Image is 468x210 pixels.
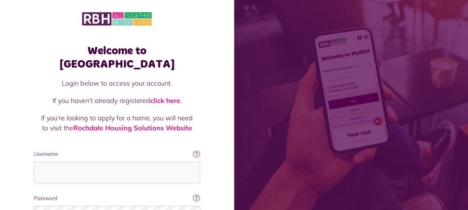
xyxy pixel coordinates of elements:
[150,96,180,105] a: click here
[34,44,200,71] h1: Welcome to [GEOGRAPHIC_DATA]
[73,124,192,132] a: Rochdale Housing Solutions Website
[41,113,193,133] p: If you're looking to apply for a home, you will need to visit the
[41,78,193,88] p: Login below to access your account.
[41,96,193,106] p: If you haven't already registered .
[82,11,152,27] img: MyRBH
[34,194,200,202] label: Password
[34,150,200,158] label: Username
